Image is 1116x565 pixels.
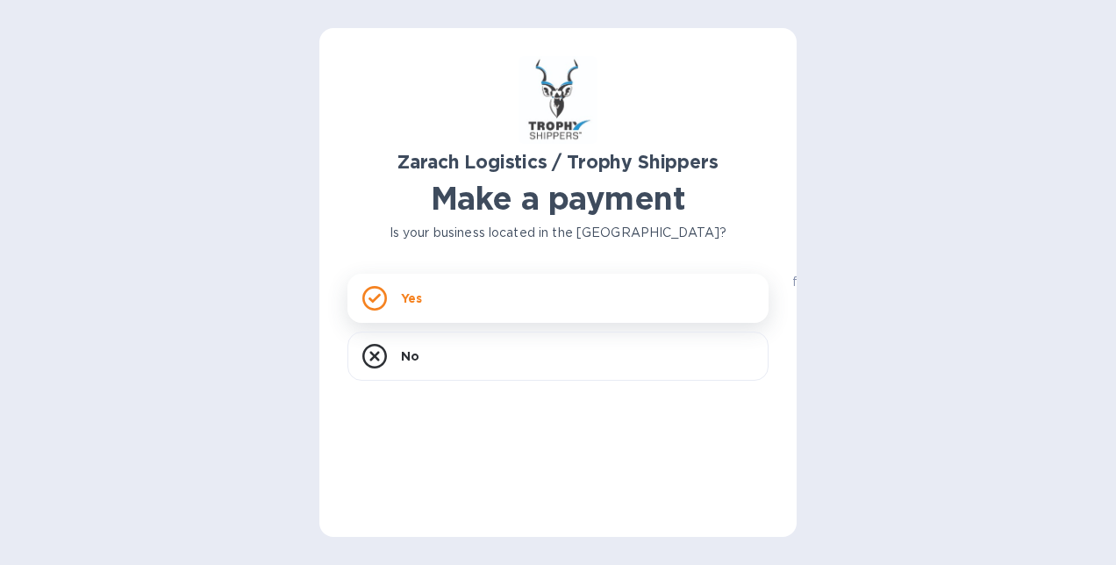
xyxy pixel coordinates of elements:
[347,224,769,242] p: Is your business located in the [GEOGRAPHIC_DATA]?
[347,180,769,217] h1: Make a payment
[401,347,419,365] p: No
[397,151,718,173] b: Zarach Logistics / Trophy Shippers
[401,290,422,307] p: Yes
